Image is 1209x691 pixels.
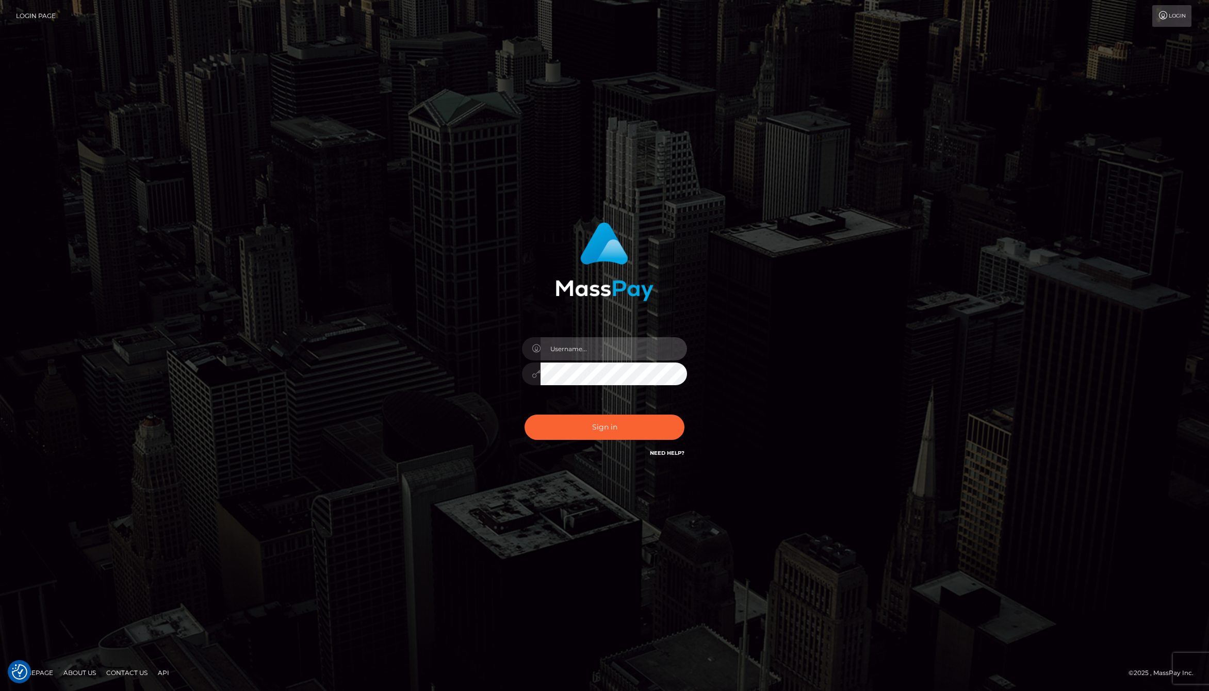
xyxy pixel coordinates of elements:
button: Sign in [525,415,684,440]
img: MassPay Login [556,222,653,301]
a: About Us [59,665,100,681]
a: Homepage [11,665,57,681]
a: Login [1152,5,1191,27]
a: Contact Us [102,665,152,681]
a: Need Help? [650,450,684,456]
button: Consent Preferences [12,664,27,680]
input: Username... [541,337,687,360]
a: API [154,665,173,681]
a: Login Page [16,5,56,27]
img: Revisit consent button [12,664,27,680]
div: © 2025 , MassPay Inc. [1129,667,1201,679]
